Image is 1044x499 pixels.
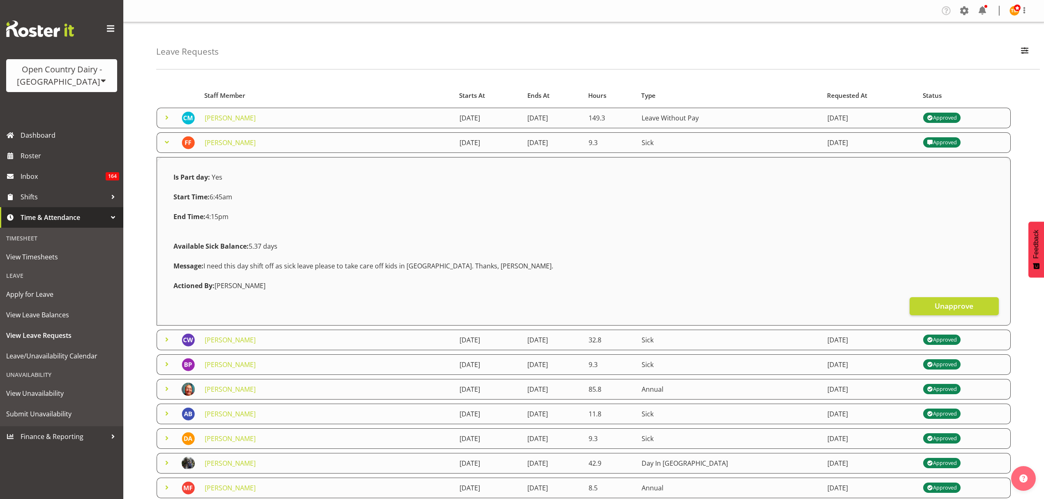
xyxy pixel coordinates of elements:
[822,379,918,400] td: [DATE]
[822,132,918,153] td: [DATE]
[910,297,999,315] button: Unapprove
[927,384,956,394] div: Approved
[522,478,583,498] td: [DATE]
[2,383,121,404] a: View Unavailability
[1016,43,1033,61] button: Filter Employees
[173,192,232,201] span: 6:45am
[822,428,918,449] td: [DATE]
[205,459,256,468] a: [PERSON_NAME]
[182,333,195,347] img: cherie-williams10091.jpg
[522,330,583,350] td: [DATE]
[822,478,918,498] td: [DATE]
[182,358,195,371] img: bradley-parkhill7395.jpg
[173,261,203,270] strong: Message:
[522,132,583,153] td: [DATE]
[2,284,121,305] a: Apply for Leave
[14,63,109,88] div: Open Country Dairy - [GEOGRAPHIC_DATA]
[522,354,583,375] td: [DATE]
[21,430,107,443] span: Finance & Reporting
[6,408,117,420] span: Submit Unavailability
[6,309,117,321] span: View Leave Balances
[205,335,256,344] a: [PERSON_NAME]
[212,173,222,182] span: Yes
[182,457,195,470] img: rodney-hamilton34b49b39e70198c731bf3bd5c59d070a.png
[169,276,999,296] div: [PERSON_NAME]
[522,404,583,424] td: [DATE]
[455,108,523,128] td: [DATE]
[927,113,956,123] div: Approved
[21,129,119,141] span: Dashboard
[6,350,117,362] span: Leave/Unavailability Calendar
[584,404,637,424] td: 11.8
[182,407,195,420] img: ashley-bragg10317.jpg
[1009,6,1019,16] img: tim-magness10922.jpg
[6,329,117,342] span: View Leave Requests
[822,108,918,128] td: [DATE]
[923,91,942,100] span: Status
[584,132,637,153] td: 9.3
[822,330,918,350] td: [DATE]
[927,335,956,345] div: Approved
[455,478,523,498] td: [DATE]
[927,458,956,468] div: Approved
[21,170,106,183] span: Inbox
[169,256,999,276] div: I need this day shift off as sick leave please to take care off kids in [GEOGRAPHIC_DATA]. Thanks...
[6,387,117,400] span: View Unavailability
[21,191,107,203] span: Shifts
[182,111,195,125] img: christopher-mciver7447.jpg
[6,251,117,263] span: View Timesheets
[2,325,121,346] a: View Leave Requests
[455,379,523,400] td: [DATE]
[637,330,822,350] td: Sick
[455,428,523,449] td: [DATE]
[584,354,637,375] td: 9.3
[182,383,195,396] img: jase-preston37cd3fefa916df13bd58d7e02b39b24a.png
[2,247,121,267] a: View Timesheets
[637,132,822,153] td: Sick
[173,242,249,251] strong: Available Sick Balance:
[637,453,822,474] td: Day In [GEOGRAPHIC_DATA]
[822,354,918,375] td: [DATE]
[6,288,117,300] span: Apply for Leave
[205,360,256,369] a: [PERSON_NAME]
[173,173,210,182] strong: Is Part day:
[106,172,119,180] span: 164
[205,138,256,147] a: [PERSON_NAME]
[169,236,999,256] div: 5.37 days
[827,91,867,100] span: Requested At
[927,434,956,444] div: Approved
[459,91,485,100] span: Starts At
[522,453,583,474] td: [DATE]
[637,478,822,498] td: Annual
[927,409,956,419] div: Approved
[1028,222,1044,277] button: Feedback - Show survey
[2,267,121,284] div: Leave
[637,354,822,375] td: Sick
[637,108,822,128] td: Leave Without Pay
[21,150,119,162] span: Roster
[584,478,637,498] td: 8.5
[522,428,583,449] td: [DATE]
[2,366,121,383] div: Unavailability
[527,91,550,100] span: Ends At
[205,385,256,394] a: [PERSON_NAME]
[2,305,121,325] a: View Leave Balances
[584,330,637,350] td: 32.8
[637,428,822,449] td: Sick
[182,481,195,494] img: michelle-ford10307.jpg
[182,432,195,445] img: darin-ayling10268.jpg
[822,404,918,424] td: [DATE]
[455,132,523,153] td: [DATE]
[584,379,637,400] td: 85.8
[522,379,583,400] td: [DATE]
[455,404,523,424] td: [DATE]
[2,346,121,366] a: Leave/Unavailability Calendar
[584,453,637,474] td: 42.9
[584,428,637,449] td: 9.3
[6,21,74,37] img: Rosterit website logo
[205,434,256,443] a: [PERSON_NAME]
[205,409,256,418] a: [PERSON_NAME]
[182,136,195,149] img: flavio-ferraz10269.jpg
[173,281,215,290] strong: Actioned By:
[204,91,245,100] span: Staff Member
